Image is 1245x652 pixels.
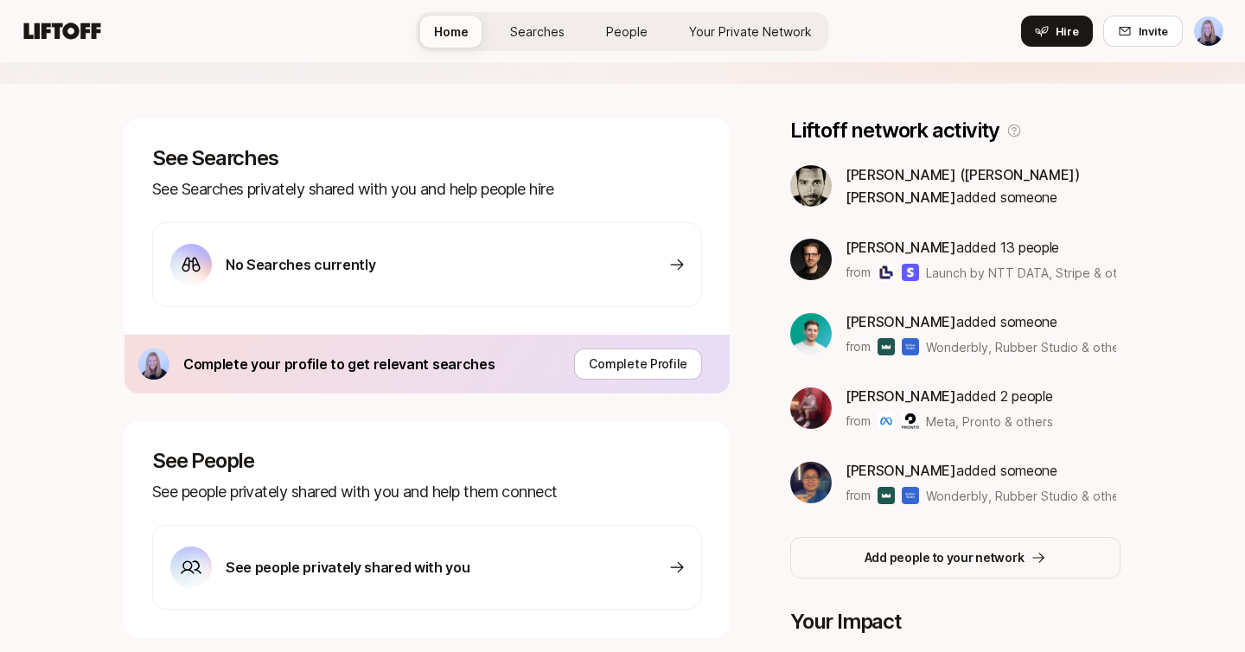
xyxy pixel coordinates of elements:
span: Searches [510,22,565,41]
span: Hire [1056,22,1079,40]
p: See Searches [152,146,702,170]
img: Rubber Studio [902,487,919,504]
span: Meta, Pronto & others [926,412,1053,431]
p: Your Impact [790,610,1120,634]
button: Invite [1103,16,1183,47]
span: [PERSON_NAME] [846,462,956,479]
span: [PERSON_NAME] [846,313,956,330]
img: Launch by NTT DATA [878,264,895,281]
p: Liftoff network activity [790,118,999,143]
span: Invite [1139,22,1168,40]
span: [PERSON_NAME] [846,387,956,405]
img: 54f123ce_d363_4c30_8635_7981a0818323.jpg [790,387,832,429]
img: Stripe [902,264,919,281]
p: See people privately shared with you and help them connect [152,480,702,504]
span: Wonderbly, Rubber Studio & others [926,340,1130,355]
p: Complete Profile [589,354,687,374]
img: 7587ecde_f9af_4b85_b450_9774d0dab811.jpg [138,348,169,380]
p: added someone [846,459,1116,482]
img: ACg8ocLkLr99FhTl-kK-fHkDFhetpnfS0fTAm4rmr9-oxoZ0EDUNs14=s160-c [790,239,832,280]
span: Your Private Network [689,22,812,41]
img: Wonderbly [878,338,895,355]
p: added 2 people [846,385,1053,407]
p: from [846,485,871,506]
span: Home [434,22,469,41]
p: from [846,262,871,283]
p: added 13 people [846,236,1116,259]
img: Wonderbly [878,487,895,504]
img: Gentian Edwards [1194,16,1223,46]
span: [PERSON_NAME] [846,239,956,256]
p: added someone [846,310,1116,333]
p: See People [152,449,702,473]
img: Pronto [902,412,919,430]
p: from [846,336,871,357]
p: Complete your profile to get relevant searches [183,353,495,375]
span: [PERSON_NAME] ([PERSON_NAME]) [PERSON_NAME] [846,166,1080,206]
button: Hire [1021,16,1093,47]
a: Your Private Network [675,16,826,48]
p: See people privately shared with you [226,556,469,578]
a: People [592,16,661,48]
button: Complete Profile [574,348,702,380]
span: Launch by NTT DATA, Stripe & others [926,265,1142,280]
p: See Searches privately shared with you and help people hire [152,177,702,201]
a: Home [420,16,482,48]
span: Wonderbly, Rubber Studio & others [926,489,1130,503]
p: added someone [846,163,1120,208]
img: c1df8f98_24bb_4671_afbc_b7f6fc9681bd.jfif [790,313,832,355]
img: Meta [878,412,895,430]
p: Add people to your network [865,547,1025,568]
img: 5645d9d2_9ee7_4686_ba2c_9eb8f9974f51.jpg [790,165,832,207]
img: b0a2cd60_3de2_46ff_9ed9_8487fd7a99cb.jpg [790,462,832,503]
img: Rubber Studio [902,338,919,355]
p: No Searches currently [226,253,375,276]
button: Add people to your network [790,537,1120,578]
a: Searches [496,16,578,48]
span: People [606,22,648,41]
button: Gentian Edwards [1193,16,1224,47]
p: from [846,411,871,431]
